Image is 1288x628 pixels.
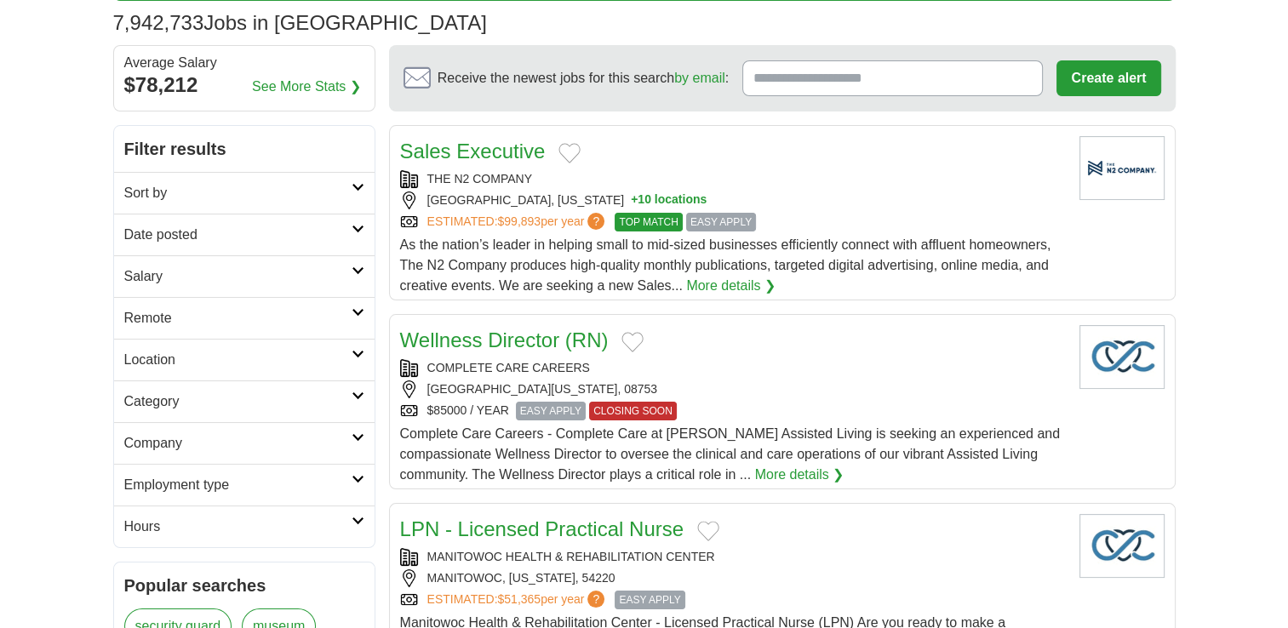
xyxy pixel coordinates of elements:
div: [GEOGRAPHIC_DATA][US_STATE], 08753 [400,380,1066,398]
a: Employment type [114,464,375,505]
h2: Employment type [124,475,352,495]
h2: Popular searches [124,573,364,598]
a: ESTIMATED:$99,893per year? [427,213,609,231]
a: Date posted [114,214,375,255]
div: MANITOWOC HEALTH & REHABILITATION CENTER [400,548,1066,566]
a: Sort by [114,172,375,214]
h2: Filter results [114,126,375,172]
button: Create alert [1056,60,1160,96]
div: $78,212 [124,70,364,100]
a: Wellness Director (RN) [400,328,609,351]
div: $85000 / YEAR [400,402,1066,420]
span: $99,893 [497,214,541,228]
span: Receive the newest jobs for this search : [438,68,729,88]
h2: Date posted [124,225,352,245]
a: Remote [114,297,375,339]
span: ? [587,213,604,230]
a: Location [114,339,375,380]
h2: Company [124,433,352,454]
a: Company [114,422,375,464]
button: Add to favorite jobs [558,143,581,163]
span: EASY APPLY [686,213,756,231]
button: Add to favorite jobs [621,332,644,352]
a: Hours [114,505,375,547]
a: Salary [114,255,375,297]
span: 7,942,733 [113,8,204,38]
button: +10 locations [631,191,707,209]
a: See More Stats ❯ [252,77,361,97]
h2: Sort by [124,183,352,203]
h2: Salary [124,266,352,287]
img: Company logo [1079,136,1165,200]
img: Company logo [1079,325,1165,389]
h2: Category [124,391,352,412]
a: by email [674,71,725,85]
h2: Hours [124,517,352,537]
a: Category [114,380,375,422]
button: Add to favorite jobs [697,521,719,541]
span: $51,365 [497,592,541,606]
h2: Remote [124,308,352,328]
span: CLOSING SOON [589,402,677,420]
a: More details ❯ [686,276,776,296]
span: + [631,191,638,209]
span: TOP MATCH [615,213,682,231]
h2: Location [124,350,352,370]
a: Sales Executive [400,140,546,163]
span: EASY APPLY [516,402,586,420]
div: THE N2 COMPANY [400,170,1066,188]
div: MANITOWOC, [US_STATE], 54220 [400,569,1066,587]
a: More details ❯ [755,465,844,485]
span: As the nation’s leader in helping small to mid-sized businesses efficiently connect with affluent... [400,237,1051,293]
a: ESTIMATED:$51,365per year? [427,591,609,609]
a: LPN - Licensed Practical Nurse [400,517,684,540]
span: Complete Care Careers - Complete Care at [PERSON_NAME] Assisted Living is seeking an experienced ... [400,426,1060,482]
span: EASY APPLY [615,591,684,609]
span: ? [587,591,604,608]
div: Average Salary [124,56,364,70]
div: [GEOGRAPHIC_DATA], [US_STATE] [400,191,1066,209]
div: COMPLETE CARE CAREERS [400,359,1066,377]
img: Company logo [1079,514,1165,578]
h1: Jobs in [GEOGRAPHIC_DATA] [113,11,487,34]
